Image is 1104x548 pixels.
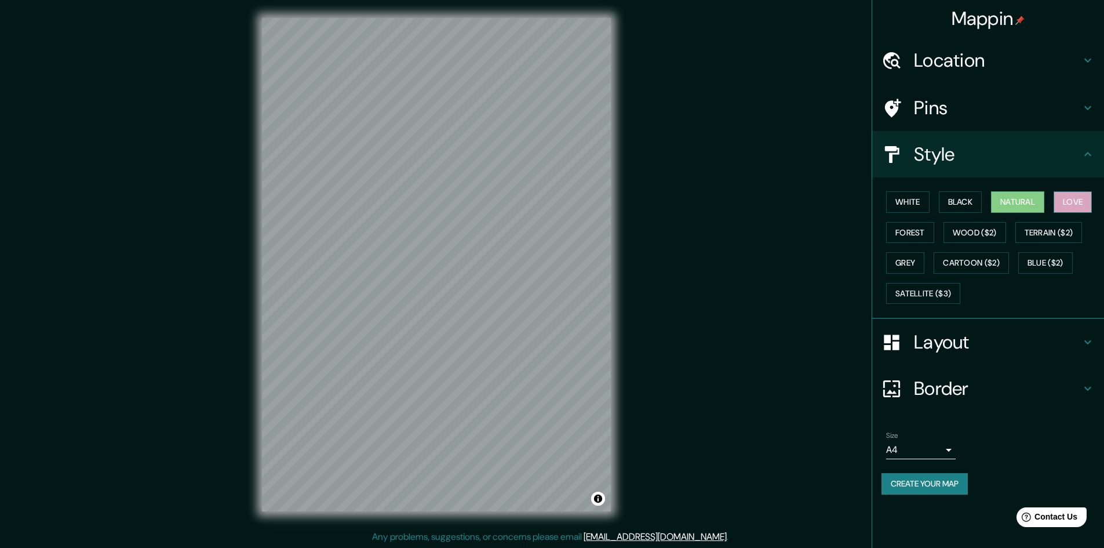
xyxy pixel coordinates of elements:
[886,441,956,459] div: A4
[1015,222,1083,244] button: Terrain ($2)
[943,222,1006,244] button: Wood ($2)
[886,191,930,213] button: White
[1015,16,1025,25] img: pin-icon.png
[872,365,1104,412] div: Border
[372,530,728,544] p: Any problems, suggestions, or concerns please email .
[991,191,1044,213] button: Natural
[914,331,1081,354] h4: Layout
[952,7,1025,30] h4: Mappin
[881,473,968,495] button: Create your map
[914,96,1081,119] h4: Pins
[591,492,605,506] button: Toggle attribution
[1018,252,1073,274] button: Blue ($2)
[914,49,1081,72] h4: Location
[886,252,924,274] button: Grey
[934,252,1009,274] button: Cartoon ($2)
[872,85,1104,131] div: Pins
[584,531,727,543] a: [EMAIL_ADDRESS][DOMAIN_NAME]
[262,18,611,511] canvas: Map
[914,143,1081,166] h4: Style
[1054,191,1092,213] button: Love
[886,222,934,244] button: Forest
[886,431,898,441] label: Size
[872,37,1104,84] div: Location
[872,131,1104,177] div: Style
[914,377,1081,400] h4: Border
[872,319,1104,365] div: Layout
[939,191,982,213] button: Black
[730,530,733,544] div: .
[728,530,730,544] div: .
[1001,503,1091,535] iframe: Help widget launcher
[886,283,960,304] button: Satellite ($3)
